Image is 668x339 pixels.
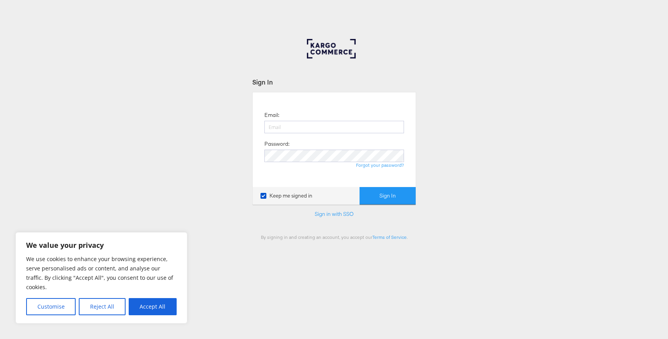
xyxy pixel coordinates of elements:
[26,298,76,315] button: Customise
[260,192,312,200] label: Keep me signed in
[129,298,177,315] button: Accept All
[79,298,125,315] button: Reject All
[356,162,404,168] a: Forgot your password?
[315,210,354,217] a: Sign in with SSO
[360,187,416,205] button: Sign In
[372,234,407,240] a: Terms of Service
[264,121,404,133] input: Email
[252,234,416,240] div: By signing in and creating an account, you accept our .
[26,254,177,292] p: We use cookies to enhance your browsing experience, serve personalised ads or content, and analys...
[26,240,177,250] p: We value your privacy
[264,111,279,119] label: Email:
[16,232,187,323] div: We value your privacy
[264,140,289,148] label: Password:
[252,78,416,87] div: Sign In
